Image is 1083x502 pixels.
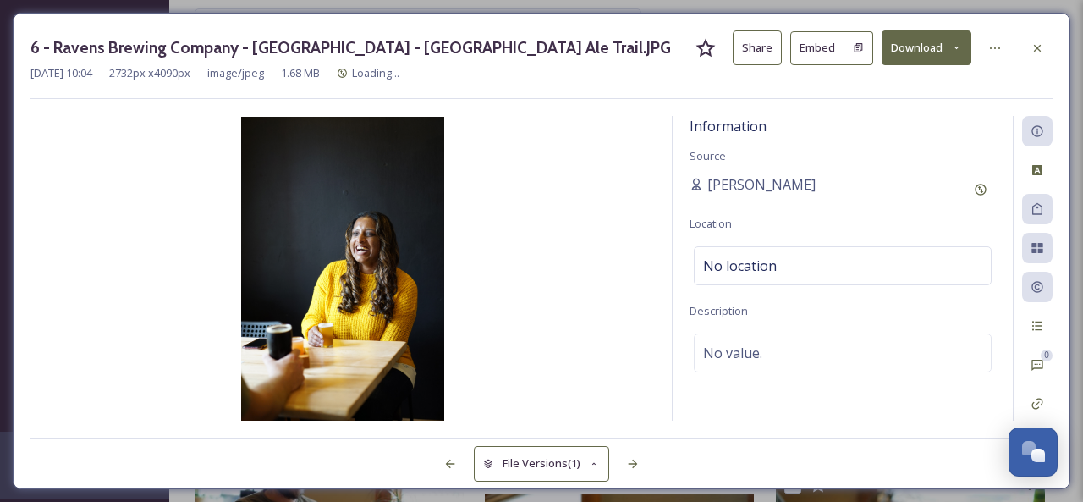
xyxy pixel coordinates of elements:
[1041,350,1053,361] div: 0
[281,65,320,81] span: 1.68 MB
[690,148,726,163] span: Source
[352,65,399,80] span: Loading...
[30,36,671,60] h3: 6 - Ravens Brewing Company - [GEOGRAPHIC_DATA] - [GEOGRAPHIC_DATA] Ale Trail.JPG
[207,65,264,81] span: image/jpeg
[690,303,748,318] span: Description
[474,446,609,481] button: File Versions(1)
[1009,428,1058,477] button: Open Chat
[733,30,782,65] button: Share
[690,117,767,135] span: Information
[882,30,971,65] button: Download
[30,65,92,81] span: [DATE] 10:04
[690,216,732,231] span: Location
[790,31,844,65] button: Embed
[703,256,777,276] span: No location
[109,65,190,81] span: 2732 px x 4090 px
[703,343,762,363] span: No value.
[707,174,816,195] span: [PERSON_NAME]
[30,117,655,421] img: 6%20-%20Ravens%20Brewing%20Company%20-%20Abbotsford%20-%20BC%20Ale%20Trail.JPG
